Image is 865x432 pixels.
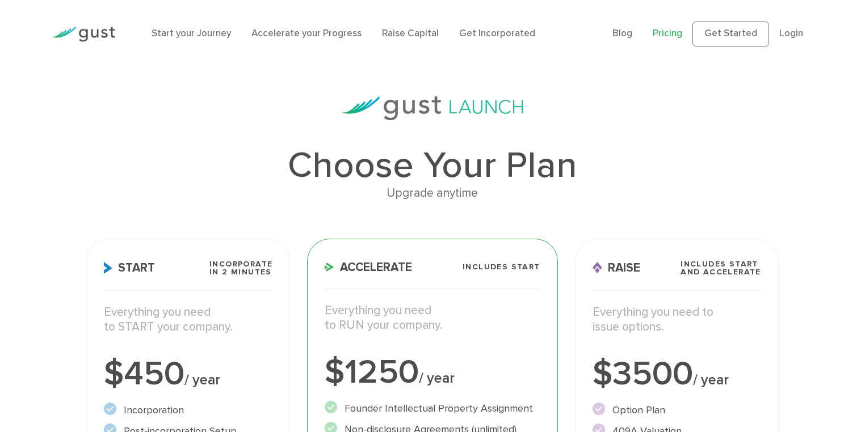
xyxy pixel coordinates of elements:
a: Pricing [653,28,682,39]
p: Everything you need to RUN your company. [325,303,540,333]
span: Raise [593,262,640,274]
img: Gust Logo [52,27,115,42]
li: Founder Intellectual Property Assignment [325,401,540,416]
div: $1250 [325,355,540,389]
a: Get Started [692,22,769,46]
span: Incorporate in 2 Minutes [209,260,272,276]
span: Includes START and ACCELERATE [681,260,761,276]
span: / year [419,370,455,387]
img: Accelerate Icon [325,262,334,272]
img: Start Icon X2 [104,262,112,274]
span: Start [104,262,155,274]
a: Raise Capital [382,28,439,39]
div: $3500 [593,357,761,391]
a: Login [779,28,803,39]
p: Everything you need to issue options. [593,305,761,335]
li: Incorporation [104,403,272,418]
a: Get Incorporated [459,28,535,39]
a: Blog [612,28,632,39]
img: Raise Icon [593,262,602,274]
a: Start your Journey [152,28,231,39]
li: Option Plan [593,403,761,418]
span: Accelerate [325,261,412,273]
div: Upgrade anytime [86,184,779,203]
span: / year [693,371,729,388]
a: Accelerate your Progress [251,28,362,39]
img: gust-launch-logos.svg [342,96,523,120]
span: Includes START [463,263,540,271]
span: / year [184,371,220,388]
p: Everything you need to START your company. [104,305,272,335]
div: $450 [104,357,272,391]
h1: Choose Your Plan [86,147,779,184]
